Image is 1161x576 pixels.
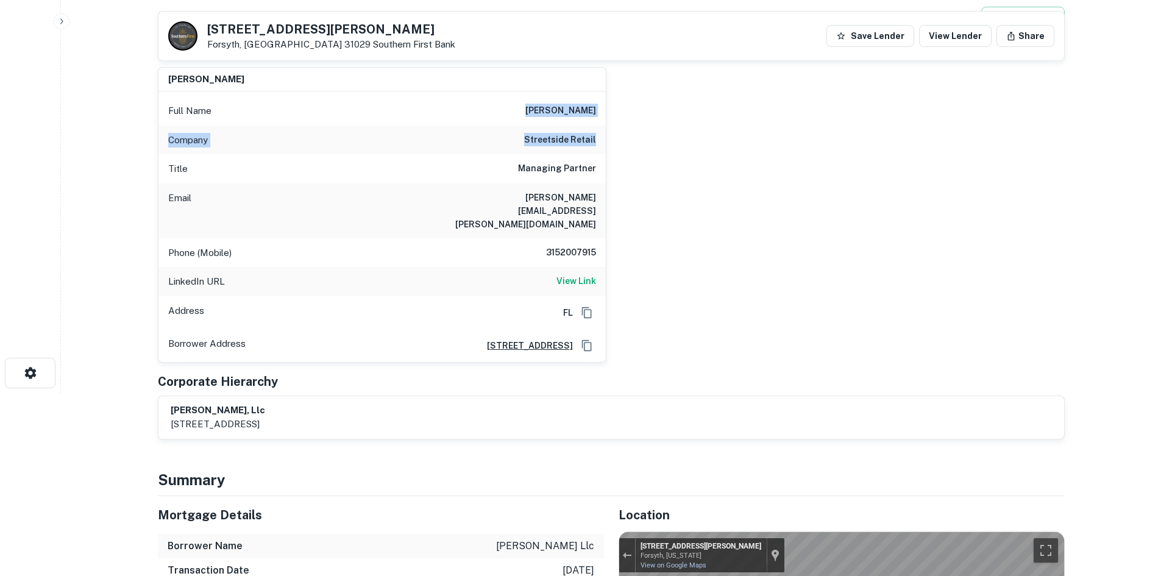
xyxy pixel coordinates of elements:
[207,23,455,35] h5: [STREET_ADDRESS][PERSON_NAME]
[373,39,455,49] a: Southern First Bank
[477,339,573,352] a: [STREET_ADDRESS]
[158,372,278,391] h5: Corporate Hierarchy
[523,246,596,260] h6: 3152007915
[450,191,596,231] h6: [PERSON_NAME][EMAIL_ADDRESS][PERSON_NAME][DOMAIN_NAME]
[981,7,1065,29] button: Export CSV
[168,73,244,87] h6: [PERSON_NAME]
[168,191,191,231] p: Email
[168,133,208,148] p: Company
[556,274,596,289] a: View Link
[171,404,265,418] h6: [PERSON_NAME], llc
[641,542,761,552] div: [STREET_ADDRESS][PERSON_NAME]
[619,547,635,563] button: Exit the Street View
[168,539,243,553] h6: Borrower Name
[553,306,573,319] h6: FL
[168,336,246,355] p: Borrower Address
[619,506,1065,524] h5: Location
[919,25,992,47] a: View Lender
[641,552,761,560] div: Forsyth, [US_STATE]
[578,304,596,322] button: Copy Address
[826,25,914,47] button: Save Lender
[556,274,596,288] h6: View Link
[207,39,455,50] p: Forsyth, [GEOGRAPHIC_DATA] 31029
[168,162,188,176] p: Title
[496,539,594,553] p: [PERSON_NAME] llc
[168,274,225,289] p: LinkedIn URL
[1034,538,1058,563] button: Toggle fullscreen view
[525,104,596,118] h6: [PERSON_NAME]
[158,7,252,29] h4: Buyer Details
[996,25,1054,47] button: Share
[168,304,204,322] p: Address
[578,336,596,355] button: Copy Address
[171,417,265,432] p: [STREET_ADDRESS]
[524,133,596,148] h6: streetside retail
[518,162,596,176] h6: Managing Partner
[158,506,604,524] h5: Mortgage Details
[158,469,1065,491] h4: Summary
[771,549,779,562] a: Show location on map
[1100,478,1161,537] iframe: Chat Widget
[641,561,706,569] a: View on Google Maps
[168,104,211,118] p: Full Name
[168,246,232,260] p: Phone (Mobile)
